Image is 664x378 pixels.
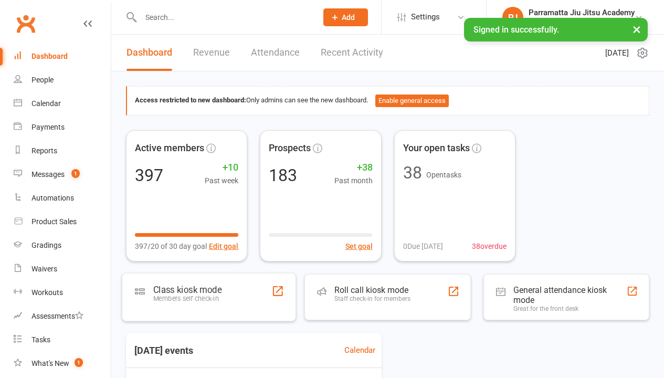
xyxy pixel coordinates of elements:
div: Staff check-in for members [334,295,410,302]
div: 183 [269,167,297,184]
div: Automations [31,194,74,202]
a: Gradings [14,234,111,257]
span: [DATE] [605,47,629,59]
span: 0 Due [DATE] [403,240,443,252]
div: Product Sales [31,217,77,226]
a: Dashboard [127,35,172,71]
div: Calendar [31,99,61,108]
div: General attendance kiosk mode [513,285,626,305]
div: Only admins can see the new dashboard. [135,94,641,107]
span: +10 [205,160,238,175]
button: Set goal [345,240,373,252]
div: Reports [31,146,57,155]
span: 38 overdue [472,240,507,252]
div: Roll call kiosk mode [334,285,410,295]
a: Revenue [193,35,230,71]
div: 397 [135,167,163,184]
a: Payments [14,115,111,139]
a: Tasks [14,328,111,352]
span: +38 [334,160,373,175]
a: Recent Activity [321,35,383,71]
a: Workouts [14,281,111,304]
div: People [31,76,54,84]
a: Product Sales [14,210,111,234]
span: Your open tasks [403,141,470,156]
a: Clubworx [13,10,39,37]
div: What's New [31,359,69,367]
a: Messages 1 [14,163,111,186]
button: Edit goal [209,240,238,252]
span: 1 [75,358,83,367]
a: Automations [14,186,111,210]
a: Calendar [344,344,375,356]
a: People [14,68,111,92]
span: Add [342,13,355,22]
div: Messages [31,170,65,178]
a: Dashboard [14,45,111,68]
div: 38 [403,164,422,181]
h3: [DATE] events [126,341,202,360]
a: Assessments [14,304,111,328]
span: 397/20 of 30 day goal [135,240,207,252]
button: × [627,18,646,40]
div: Waivers [31,265,57,273]
span: Signed in successfully. [473,25,559,35]
span: Past week [205,175,238,186]
strong: Access restricted to new dashboard: [135,96,246,104]
span: 1 [71,169,80,178]
a: Calendar [14,92,111,115]
div: PJ [502,7,523,28]
div: Parramatta Jiu Jitsu Academy [529,8,635,17]
span: Past month [334,175,373,186]
button: Enable general access [375,94,449,107]
div: Gradings [31,241,61,249]
span: Active members [135,141,204,156]
span: Prospects [269,141,311,156]
div: Assessments [31,312,83,320]
div: Payments [31,123,65,131]
span: Open tasks [426,171,461,179]
button: Add [323,8,368,26]
div: Great for the front desk [513,305,626,312]
div: Tasks [31,335,50,344]
div: Members self check-in [153,295,222,302]
span: Settings [411,5,440,29]
a: Attendance [251,35,300,71]
div: Dashboard [31,52,68,60]
a: Reports [14,139,111,163]
a: What's New1 [14,352,111,375]
div: Class kiosk mode [153,284,222,295]
input: Search... [138,10,310,25]
div: Workouts [31,288,63,297]
div: Parramatta Jiu Jitsu Academy [529,17,635,27]
a: Waivers [14,257,111,281]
